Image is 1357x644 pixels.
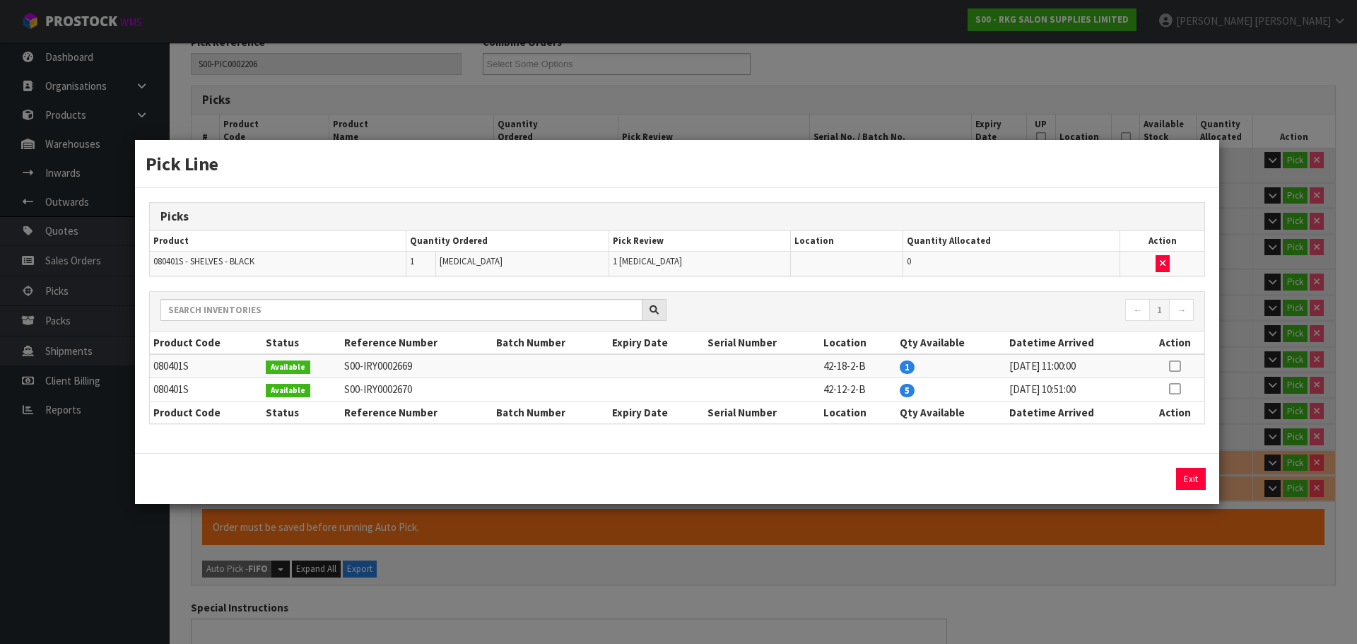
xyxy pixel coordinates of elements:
span: 1 [MEDICAL_DATA] [613,255,682,267]
span: 1 [900,361,915,374]
th: Location [820,401,896,423]
a: 1 [1149,299,1170,322]
th: Product Code [150,401,262,423]
td: 42-12-2-B [820,377,896,401]
th: Action [1120,231,1204,252]
td: [DATE] 10:51:00 [1006,377,1145,401]
th: Location [791,231,903,252]
th: Product [150,231,406,252]
th: Status [262,401,340,423]
span: 080401S - SHELVES - BLACK [153,255,254,267]
nav: Page navigation [688,299,1194,324]
span: Available [266,361,310,375]
th: Batch Number [493,401,609,423]
td: 42-18-2-B [820,354,896,377]
h3: Picks [160,210,1194,223]
span: Available [266,384,310,398]
th: Pick Review [609,231,791,252]
th: Product Code [150,332,262,354]
span: 5 [900,384,915,397]
h3: Pick Line [146,151,1209,177]
th: Expiry Date [609,401,704,423]
th: Serial Number [704,332,820,354]
th: Reference Number [341,332,493,354]
input: Search inventories [160,299,642,321]
th: Quantity Allocated [903,231,1120,252]
th: Action [1145,401,1204,423]
td: 080401S [150,354,262,377]
th: Action [1145,332,1204,354]
th: Reference Number [341,401,493,423]
td: 080401S [150,377,262,401]
td: S00-IRY0002669 [341,354,493,377]
th: Datetime Arrived [1006,401,1145,423]
span: [MEDICAL_DATA] [440,255,503,267]
th: Serial Number [704,401,820,423]
th: Qty Available [896,401,1006,423]
a: → [1169,299,1194,322]
button: Exit [1176,468,1206,490]
th: Batch Number [493,332,609,354]
th: Quantity Ordered [406,231,609,252]
span: 1 [410,255,414,267]
a: ← [1125,299,1150,322]
th: Expiry Date [609,332,704,354]
th: Location [820,332,896,354]
th: Status [262,332,340,354]
th: Qty Available [896,332,1006,354]
span: 0 [907,255,911,267]
td: [DATE] 11:00:00 [1006,354,1145,377]
th: Datetime Arrived [1006,332,1145,354]
td: S00-IRY0002670 [341,377,493,401]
